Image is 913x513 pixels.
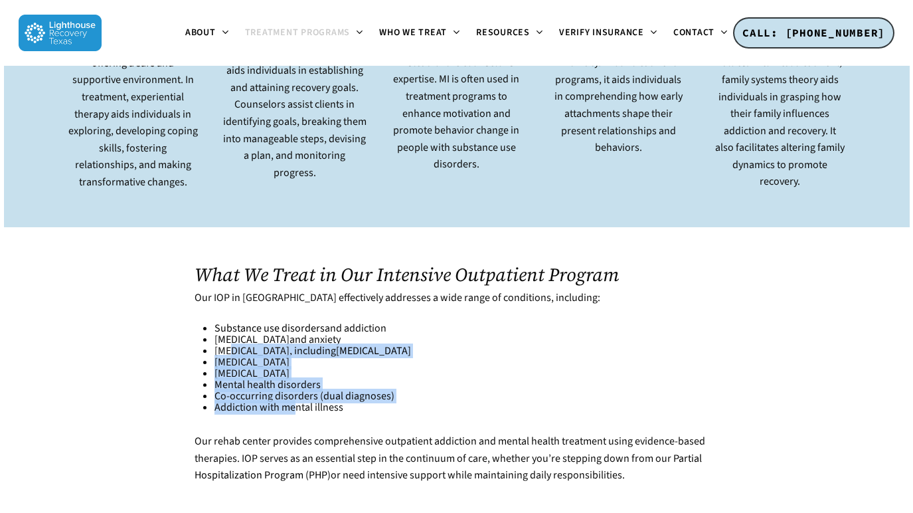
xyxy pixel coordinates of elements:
[214,379,718,391] li: Mental health disorders
[214,402,718,413] li: Addiction with mental illness
[551,28,665,39] a: Verify Insurance
[476,26,530,39] span: Resources
[336,344,411,358] a: [MEDICAL_DATA]
[214,357,718,368] li: [MEDICAL_DATA]
[214,391,718,402] li: Co-occurring disorders (dual diagnoses)
[214,332,290,347] a: [MEDICAL_DATA]
[195,290,718,323] p: Our IOP in [GEOGRAPHIC_DATA] effectively addresses a wide range of conditions, including:
[665,28,736,39] a: Contact
[214,323,718,334] li: and addiction
[195,264,718,285] h2: What We Treat in Our Intensive Outpatient Program
[245,26,351,39] span: Treatment Programs
[733,17,894,49] a: CALL: [PHONE_NUMBER]
[214,368,718,379] li: [MEDICAL_DATA]
[214,321,325,336] a: Substance use disorders
[214,346,718,357] li: [MEDICAL_DATA], including
[559,26,644,39] span: Verify Insurance
[177,28,237,39] a: About
[195,434,705,466] span: Our rehab center provides comprehensive outpatient addiction and mental health treatment using ev...
[214,334,718,346] li: and anxiety
[379,26,447,39] span: Who We Treat
[673,26,714,39] span: Contact
[237,28,372,39] a: Treatment Programs
[19,15,102,51] img: Lighthouse Recovery Texas
[371,28,468,39] a: Who We Treat
[468,28,551,39] a: Resources
[742,26,885,39] span: CALL: [PHONE_NUMBER]
[185,26,216,39] span: About
[331,468,625,482] span: or need intensive support while maintaining daily responsibilities.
